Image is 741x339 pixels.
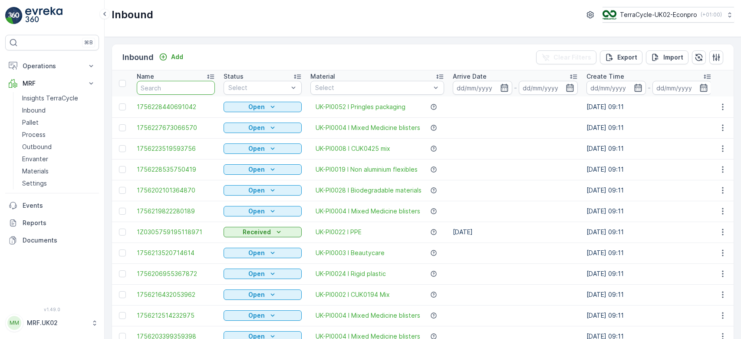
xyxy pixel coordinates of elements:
input: dd/mm/yyyy [586,81,646,95]
input: Search [137,81,215,95]
a: 1756216432053962 [137,290,215,299]
p: MRF.UK02 [27,319,87,327]
a: Materials [19,165,99,177]
a: 1756223519593756 [137,144,215,153]
a: Reports [5,214,99,232]
p: Inbound [112,8,153,22]
a: 1756202101364870 [137,186,215,195]
td: [DATE] 09:11 [582,305,716,326]
a: 1756228440691042 [137,103,215,111]
p: Open [248,269,265,278]
p: Select [315,83,431,92]
p: Outbound [22,143,52,151]
p: Clear Filters [553,53,591,62]
span: 1756213520714614 [137,249,215,257]
p: Pallet [22,118,39,127]
a: 1756228535750419 [137,165,215,174]
td: [DATE] 09:11 [582,96,716,117]
a: 1Z0305759195118971 [137,228,215,236]
p: ⌘B [84,39,93,46]
p: Open [248,123,265,132]
a: UK-PI0052 I Pringles packaging [316,103,405,111]
div: Toggle Row Selected [119,229,126,236]
p: Settings [22,179,47,188]
img: logo [5,7,23,24]
p: Name [137,72,154,81]
button: Open [224,143,302,154]
td: [DATE] 09:11 [582,138,716,159]
button: Add [155,52,187,62]
p: Open [248,290,265,299]
button: Open [224,289,302,300]
span: UK-PI0004 I Mixed Medicine blisters [316,207,420,216]
button: MRF [5,75,99,92]
p: Operations [23,62,82,70]
a: 1756206955367872 [137,269,215,278]
p: Documents [23,236,96,245]
p: Inbound [122,51,154,63]
button: Export [600,50,642,64]
div: Toggle Row Selected [119,312,126,319]
a: UK-PI0002 I CUK0194 Mix [316,290,390,299]
p: Create Time [586,72,624,81]
p: Add [171,53,183,61]
div: Toggle Row Selected [119,208,126,215]
a: 1756227673066570 [137,123,215,132]
button: TerraCycle-UK02-Econpro(+01:00) [603,7,734,23]
p: ( +01:00 ) [701,11,722,18]
td: [DATE] 09:11 [582,263,716,284]
div: Toggle Row Selected [119,124,126,131]
p: Materials [22,167,49,176]
button: Open [224,310,302,321]
input: dd/mm/yyyy [453,81,512,95]
td: [DATE] 09:11 [582,243,716,263]
a: Pallet [19,116,99,129]
div: Toggle Row Selected [119,103,126,110]
button: Open [224,102,302,112]
div: Toggle Row Selected [119,166,126,173]
span: UK-PI0019 I Non aluminium flexibles [316,165,418,174]
button: Clear Filters [536,50,596,64]
a: UK-PI0004 I Mixed Medicine blisters [316,123,420,132]
a: UK-PI0008 I CUK0425 mix [316,144,390,153]
p: Open [248,165,265,174]
div: Toggle Row Selected [119,270,126,277]
div: Toggle Row Selected [119,249,126,256]
a: Outbound [19,141,99,153]
button: Open [224,164,302,175]
a: 1756212514232975 [137,311,215,320]
a: Insights TerraCycle [19,92,99,104]
a: Events [5,197,99,214]
div: Toggle Row Selected [119,291,126,298]
td: [DATE] 09:11 [582,117,716,138]
a: Settings [19,177,99,189]
td: [DATE] [448,222,582,243]
div: Toggle Row Selected [119,145,126,152]
p: Open [248,144,265,153]
span: UK-PI0022 I PPE [316,228,362,236]
p: Events [23,201,96,210]
p: Select [228,83,288,92]
button: Open [224,269,302,279]
p: Inbound [22,106,46,115]
p: - [648,83,651,93]
a: UK-PI0004 I Mixed Medicine blisters [316,311,420,320]
span: 1756219822280189 [137,207,215,216]
p: Process [22,130,46,139]
p: Received [243,228,271,236]
a: UK-PI0024 I Rigid plastic [316,269,386,278]
button: Open [224,206,302,216]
